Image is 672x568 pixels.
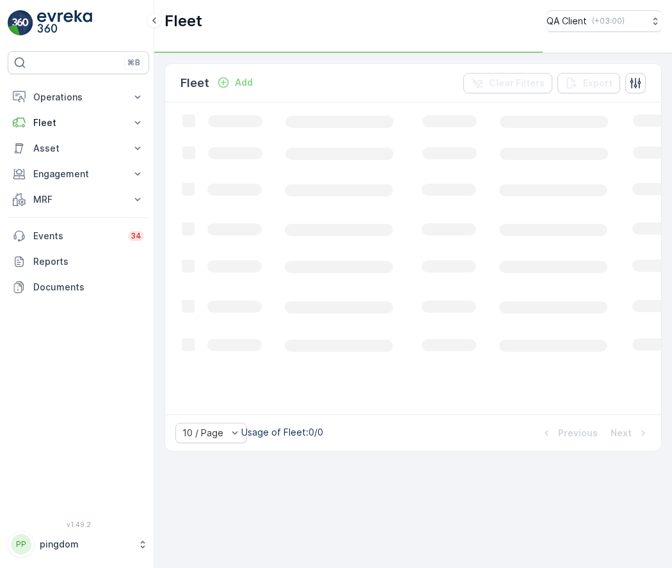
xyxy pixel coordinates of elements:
[8,10,33,36] img: logo
[235,76,253,89] p: Add
[8,110,149,136] button: Fleet
[180,74,209,92] p: Fleet
[212,75,258,90] button: Add
[33,193,124,206] p: MRF
[592,16,625,26] p: ( +03:00 )
[463,73,552,93] button: Clear Filters
[8,521,149,528] span: v 1.49.2
[583,77,612,90] p: Export
[8,136,149,161] button: Asset
[127,58,140,68] p: ⌘B
[40,538,131,551] p: pingdom
[558,427,598,439] p: Previous
[8,274,149,300] a: Documents
[33,281,144,294] p: Documents
[11,534,31,555] div: PP
[33,230,120,242] p: Events
[33,255,144,268] p: Reports
[557,73,620,93] button: Export
[8,531,149,558] button: PPpingdom
[37,10,92,36] img: logo_light-DOdMpM7g.png
[611,427,632,439] p: Next
[131,231,141,241] p: 34
[8,249,149,274] a: Reports
[33,142,124,155] p: Asset
[489,77,545,90] p: Clear Filters
[539,425,599,441] button: Previous
[33,168,124,180] p: Engagement
[547,15,587,28] p: QA Client
[241,426,323,439] p: Usage of Fleet : 0/0
[8,161,149,187] button: Engagement
[609,425,651,441] button: Next
[33,91,124,104] p: Operations
[547,10,662,32] button: QA Client(+03:00)
[8,223,149,249] a: Events34
[8,84,149,110] button: Operations
[164,11,202,31] p: Fleet
[33,116,124,129] p: Fleet
[8,187,149,212] button: MRF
